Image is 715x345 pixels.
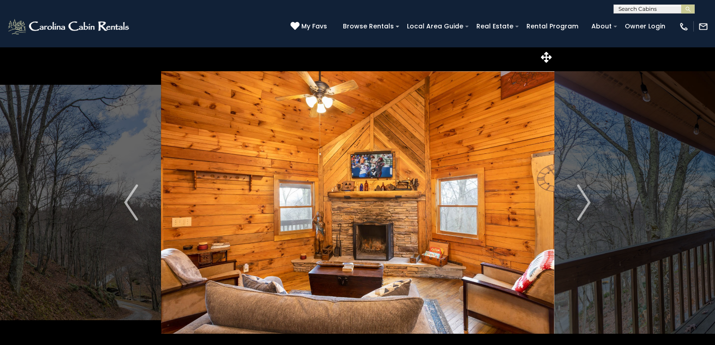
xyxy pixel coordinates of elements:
[124,184,138,221] img: arrow
[402,19,468,33] a: Local Area Guide
[301,22,327,31] span: My Favs
[7,18,132,36] img: White-1-2.png
[577,184,590,221] img: arrow
[698,22,708,32] img: mail-regular-white.png
[522,19,583,33] a: Rental Program
[620,19,670,33] a: Owner Login
[338,19,398,33] a: Browse Rentals
[291,22,329,32] a: My Favs
[587,19,616,33] a: About
[472,19,518,33] a: Real Estate
[679,22,689,32] img: phone-regular-white.png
